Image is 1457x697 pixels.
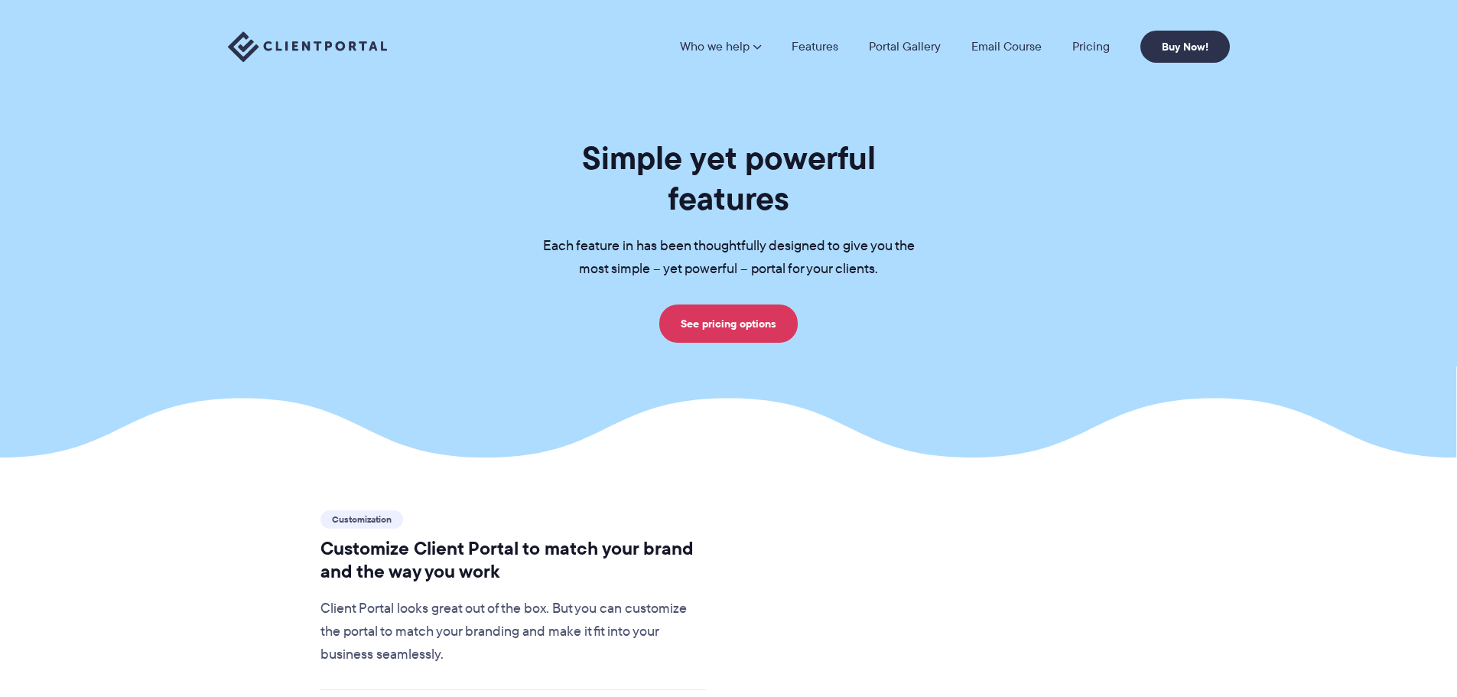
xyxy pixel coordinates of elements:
[680,41,761,53] a: Who we help
[1072,41,1110,53] a: Pricing
[1140,31,1230,63] a: Buy Now!
[519,138,939,219] h1: Simple yet powerful features
[320,537,707,583] h2: Customize Client Portal to match your brand and the way you work
[659,305,798,343] a: See pricing options
[971,41,1042,53] a: Email Course
[320,510,403,529] span: Customization
[519,235,939,281] p: Each feature in has been thoughtfully designed to give you the most simple – yet powerful – porta...
[792,41,838,53] a: Features
[320,598,707,666] p: Client Portal looks great out of the box. But you can customize the portal to match your branding...
[869,41,941,53] a: Portal Gallery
